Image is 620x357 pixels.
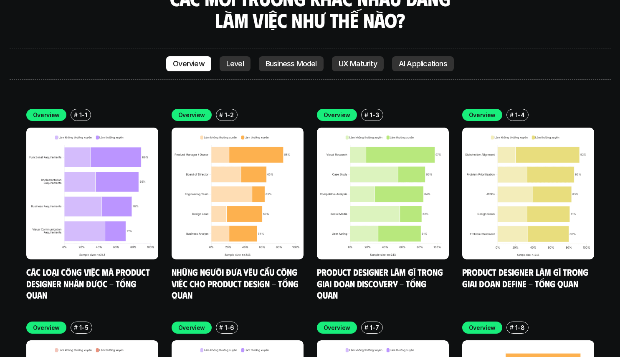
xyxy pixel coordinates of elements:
p: Overview [324,111,351,119]
a: AI Applications [392,56,454,71]
h6: # [219,324,223,330]
p: AI Applications [399,60,447,68]
p: 1-2 [225,111,233,119]
a: Product Designer làm gì trong giai đoạn Discovery - Tổng quan [317,266,445,300]
p: Level [226,60,244,68]
h6: # [74,112,78,118]
p: 1-8 [515,323,524,332]
p: 1-4 [515,111,524,119]
p: Overview [178,323,205,332]
h6: # [364,324,368,330]
a: Overview [166,56,211,71]
p: 1-1 [79,111,87,119]
p: UX Maturity [339,60,377,68]
a: Các loại công việc mà Product Designer nhận được - Tổng quan [26,266,152,300]
p: Overview [469,323,496,332]
p: Overview [33,111,60,119]
p: 1-6 [225,323,234,332]
a: Level [220,56,251,71]
a: Những người đưa yêu cầu công việc cho Product Design - Tổng quan [172,266,301,300]
h6: # [364,112,368,118]
p: 1-5 [79,323,88,332]
p: Overview [324,323,351,332]
p: Overview [178,111,205,119]
p: Business Model [266,60,317,68]
p: 1-3 [370,111,379,119]
p: 1-7 [370,323,379,332]
a: Business Model [259,56,324,71]
h6: # [510,112,514,118]
p: Overview [469,111,496,119]
p: Overview [173,60,205,68]
p: Overview [33,323,60,332]
a: Product Designer làm gì trong giai đoạn Define - Tổng quan [462,266,590,289]
h6: # [219,112,223,118]
a: UX Maturity [332,56,384,71]
h6: # [510,324,514,330]
h6: # [74,324,78,330]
